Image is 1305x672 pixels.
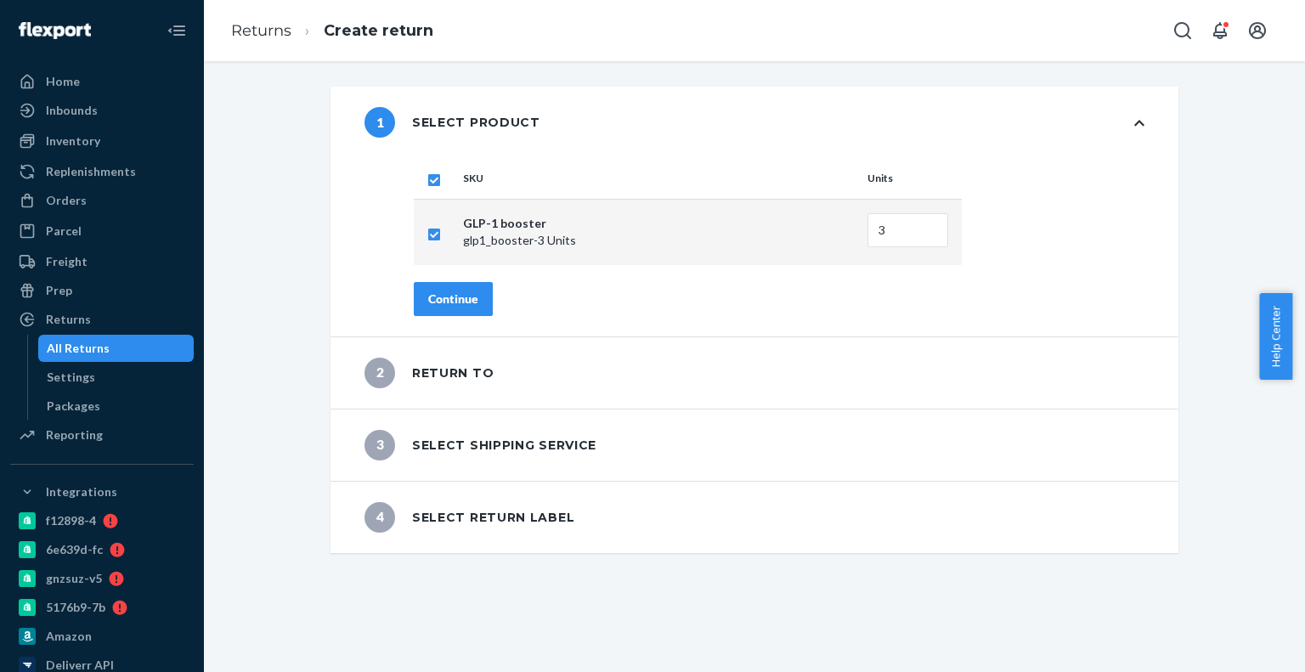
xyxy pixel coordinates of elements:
a: All Returns [38,335,195,362]
div: Select product [364,107,540,138]
div: Freight [46,253,88,270]
a: Create return [324,21,433,40]
div: Select shipping service [364,430,596,460]
button: Close Navigation [160,14,194,48]
input: Enter quantity [867,213,948,247]
div: 5176b9-7b [46,599,105,616]
div: Integrations [46,483,117,500]
a: f12898-4 [10,507,194,534]
div: Returns [46,311,91,328]
div: Reporting [46,426,103,443]
ol: breadcrumbs [217,6,447,56]
p: GLP-1 booster [463,215,854,232]
button: Continue [414,282,493,316]
button: Open account menu [1240,14,1274,48]
div: All Returns [47,340,110,357]
div: Inbounds [46,102,98,119]
span: 4 [364,502,395,533]
th: Units [861,158,962,199]
button: Integrations [10,478,194,505]
div: Inventory [46,133,100,150]
button: Open notifications [1203,14,1237,48]
span: 2 [364,358,395,388]
img: Flexport logo [19,22,91,39]
div: Settings [47,369,95,386]
a: Amazon [10,623,194,650]
span: 3 [364,430,395,460]
p: glp1_booster - 3 Units [463,232,854,249]
div: Return to [364,358,494,388]
button: Open Search Box [1166,14,1200,48]
a: 5176b9-7b [10,594,194,621]
a: gnzsuz-v5 [10,565,194,592]
a: Orders [10,187,194,214]
button: Help Center [1259,293,1292,380]
a: Replenishments [10,158,194,185]
a: Settings [38,364,195,391]
th: SKU [456,158,861,199]
a: Prep [10,277,194,304]
div: Continue [428,291,478,308]
a: Packages [38,392,195,420]
div: Amazon [46,628,92,645]
a: Inventory [10,127,194,155]
a: Returns [10,306,194,333]
a: Returns [231,21,291,40]
div: Packages [47,398,100,415]
div: f12898-4 [46,512,96,529]
span: 1 [364,107,395,138]
a: 6e639d-fc [10,536,194,563]
div: Replenishments [46,163,136,180]
a: Freight [10,248,194,275]
div: Home [46,73,80,90]
div: gnzsuz-v5 [46,570,102,587]
a: Reporting [10,421,194,449]
div: Select return label [364,502,574,533]
div: Parcel [46,223,82,240]
a: Inbounds [10,97,194,124]
a: Home [10,68,194,95]
div: Prep [46,282,72,299]
div: Orders [46,192,87,209]
a: Parcel [10,217,194,245]
div: 6e639d-fc [46,541,103,558]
